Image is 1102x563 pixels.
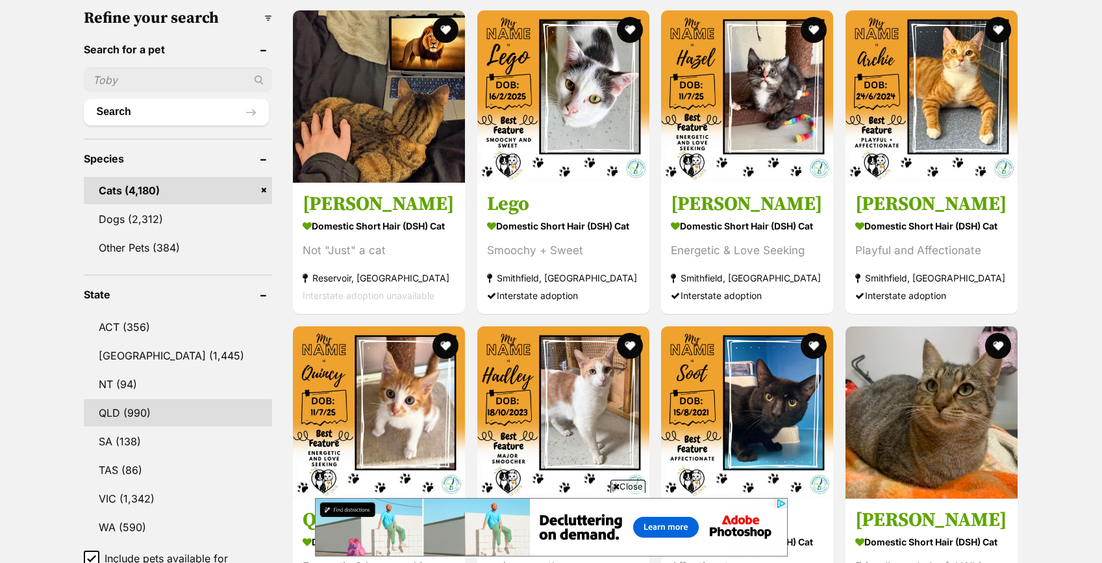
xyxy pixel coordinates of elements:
a: SA (138) [84,428,273,455]
img: Quincy - Domestic Short Hair (DSH) Cat [293,326,465,499]
img: Soot - Domestic Short Hair (DSH) Cat [661,326,833,499]
header: Species [84,153,273,164]
button: favourite [985,17,1011,43]
button: favourite [616,333,642,359]
strong: Domestic Short Hair (DSH) Cat [303,532,455,551]
span: Interstate adoption unavailable [303,290,434,301]
button: favourite [616,17,642,43]
strong: Reservoir, [GEOGRAPHIC_DATA] [303,269,455,287]
strong: Smithfield, [GEOGRAPHIC_DATA] [487,269,640,287]
a: ACT (356) [84,313,273,341]
img: Archie - Domestic Short Hair (DSH) Cat [845,10,1018,183]
a: [PERSON_NAME] Domestic Short Hair (DSH) Cat Playful and Affectionate Smithfield, [GEOGRAPHIC_DATA... [845,182,1018,314]
strong: Domestic Short Hair (DSH) Cat [855,216,1008,235]
a: Other Pets (384) [84,234,273,261]
iframe: Advertisement [315,498,788,556]
h3: Refine your search [84,9,273,27]
h3: [PERSON_NAME] [671,192,823,216]
button: favourite [432,333,458,359]
h3: [PERSON_NAME] [855,508,1008,532]
button: favourite [801,333,827,359]
img: Hazel - Domestic Short Hair (DSH) Cat [661,10,833,183]
a: Lego Domestic Short Hair (DSH) Cat Smoochy + Sweet Smithfield, [GEOGRAPHIC_DATA] Interstate adoption [477,182,649,314]
header: State [84,289,273,300]
header: Search for a pet [84,44,273,55]
div: Interstate adoption [487,287,640,304]
h3: Quincy [303,508,455,532]
img: Sasha - Domestic Short Hair (DSH) Cat [293,10,465,183]
span: Close [610,480,645,493]
h3: Lego [487,192,640,216]
div: Energetic & Love Seeking [671,242,823,259]
a: NT (94) [84,371,273,398]
a: [PERSON_NAME] Domestic Short Hair (DSH) Cat Energetic & Love Seeking Smithfield, [GEOGRAPHIC_DATA... [661,182,833,314]
h3: [PERSON_NAME] [303,192,455,216]
a: Cats (4,180) [84,177,273,204]
img: Hadley - Domestic Short Hair (DSH) Cat [477,326,649,499]
button: favourite [432,17,458,43]
button: Search [84,99,269,125]
a: QLD (990) [84,399,273,426]
img: Lego - Domestic Short Hair (DSH) Cat [477,10,649,183]
div: Interstate adoption [855,287,1008,304]
button: favourite [985,333,1011,359]
img: Jessica - Domestic Short Hair (DSH) Cat [845,326,1018,499]
a: WA (590) [84,514,273,541]
div: Playful and Affectionate [855,242,1008,259]
strong: Domestic Short Hair (DSH) Cat [671,216,823,235]
a: [PERSON_NAME] Domestic Short Hair (DSH) Cat Not "Just" a cat Reservoir, [GEOGRAPHIC_DATA] Interst... [293,182,465,314]
strong: Domestic Short Hair (DSH) Cat [303,216,455,235]
div: Interstate adoption [671,287,823,304]
strong: Smithfield, [GEOGRAPHIC_DATA] [855,269,1008,287]
input: Toby [84,68,273,92]
a: TAS (86) [84,456,273,484]
h3: [PERSON_NAME] [855,192,1008,216]
strong: Domestic Short Hair (DSH) Cat [487,216,640,235]
strong: Domestic Short Hair (DSH) Cat [855,532,1008,551]
a: VIC (1,342) [84,485,273,512]
a: Dogs (2,312) [84,205,273,233]
div: Not "Just" a cat [303,242,455,259]
a: [GEOGRAPHIC_DATA] (1,445) [84,342,273,369]
div: Smoochy + Sweet [487,242,640,259]
button: favourite [801,17,827,43]
strong: Smithfield, [GEOGRAPHIC_DATA] [671,269,823,287]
